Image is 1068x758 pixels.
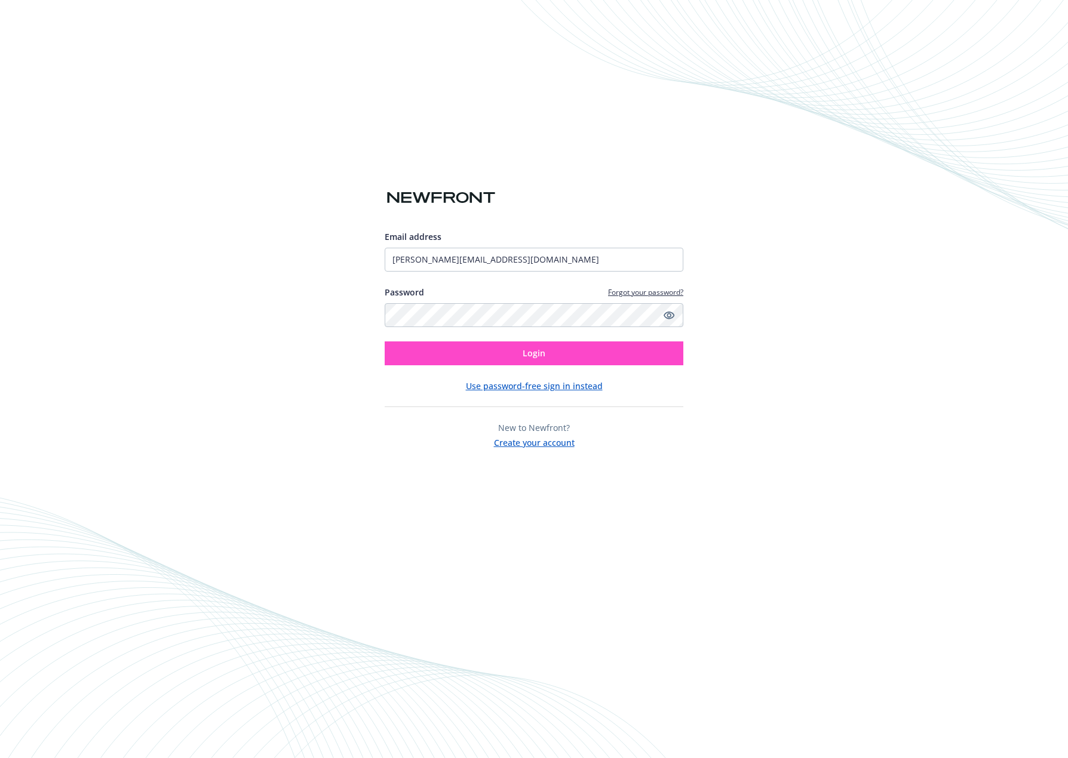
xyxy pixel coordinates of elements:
a: Forgot your password? [608,287,683,297]
span: New to Newfront? [498,422,570,433]
button: Create your account [494,434,575,449]
span: Login [523,347,545,359]
input: Enter your password [385,303,683,327]
button: Use password-free sign in instead [466,380,603,392]
img: Newfront logo [385,187,498,208]
input: Enter your email [385,248,683,272]
span: Email address [385,231,441,242]
button: Login [385,341,683,365]
label: Password [385,286,424,298]
a: Show password [662,308,676,322]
